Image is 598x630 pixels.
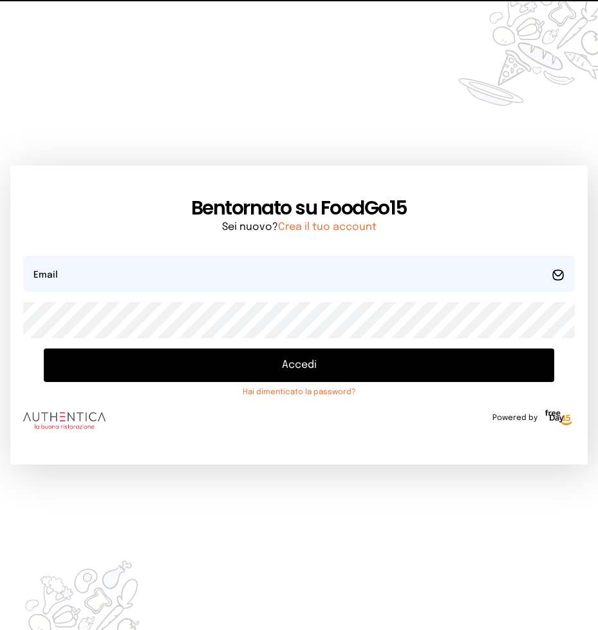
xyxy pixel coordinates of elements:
a: Crea il tuo account [278,222,377,233]
h1: Bentornato su FoodGo15 [23,196,575,220]
button: Accedi [44,348,554,382]
span: Powered by [492,413,537,423]
a: Hai dimenticato la password? [44,387,554,397]
img: logo-freeday.3e08031.png [543,408,575,428]
img: logo.8f33a47.png [23,412,106,429]
p: Sei nuovo? [23,220,575,235]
